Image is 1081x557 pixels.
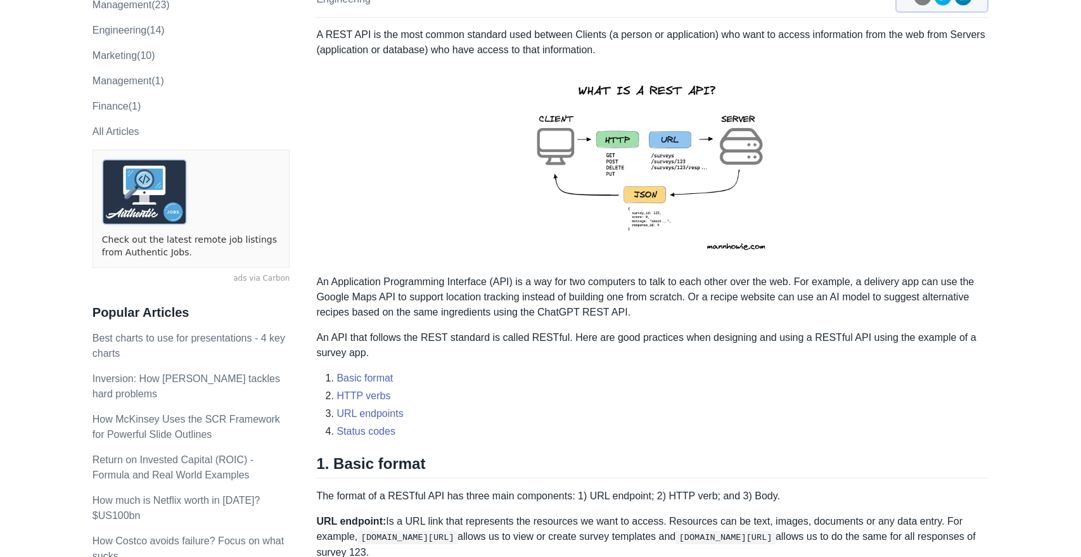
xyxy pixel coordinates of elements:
a: HTTP verbs [336,390,390,401]
img: rest-api [514,68,791,264]
p: A REST API is the most common standard used between Clients (a person or application) who want to... [316,27,988,58]
p: The format of a RESTful API has three main components: 1) URL endpoint; 2) HTTP verb; and 3) Body. [316,489,988,504]
a: URL endpoints [336,408,403,419]
a: Inversion: How [PERSON_NAME] tackles hard problems [93,373,280,399]
a: Status codes [336,426,395,437]
strong: URL endpoint: [316,516,386,527]
a: ads via Carbon [93,273,290,285]
a: Return on Invested Capital (ROIC) - Formula and Real World Examples [93,454,253,480]
p: An API that follows the REST standard is called RESTful. Here are good practices when designing a... [316,330,988,361]
a: Best charts to use for presentations - 4 key charts [93,333,285,359]
a: How much is Netflix worth in [DATE]? $US100bn [93,495,260,521]
a: Management(1) [93,75,164,86]
code: [DOMAIN_NAME][URL] [675,531,776,544]
a: Finance(1) [93,101,141,112]
h2: 1. Basic format [316,454,988,478]
p: An Application Programming Interface (API) is a way for two computers to talk to each other over ... [316,274,988,320]
a: engineering(14) [93,25,165,35]
a: Check out the latest remote job listings from Authentic Jobs. [102,234,281,259]
h3: Popular Articles [93,305,290,321]
img: ads via Carbon [102,159,187,225]
a: marketing(10) [93,50,155,61]
code: [DOMAIN_NAME][URL] [357,531,457,544]
a: Basic format [336,373,393,383]
a: All Articles [93,126,139,137]
a: How McKinsey Uses the SCR Framework for Powerful Slide Outlines [93,414,280,440]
